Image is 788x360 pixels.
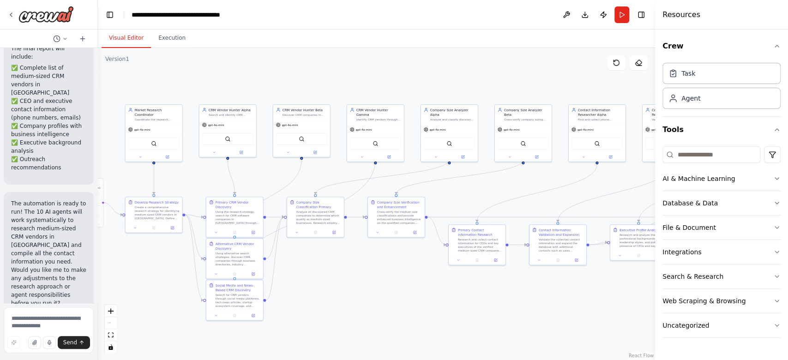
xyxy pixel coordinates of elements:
[568,104,626,162] div: Contact Information Researcher AlphaFind and collect phone numbers, email addresses, and contact ...
[681,69,695,78] div: Task
[610,224,668,261] div: Executive Profile AnalysisResearch and analyze the professional backgrounds, leadership styles, a...
[467,258,487,263] button: No output available
[356,118,401,121] div: Identify CRM vendors through social media platforms, news articles, and startup ecosystem coverag...
[296,200,341,209] div: Company Size Classification Primary
[132,10,235,19] nav: breadcrumb
[134,128,150,132] span: gpt-4o-mini
[681,94,700,103] div: Agent
[105,305,117,353] div: React Flow controls
[11,64,86,97] li: ✅ Complete list of medium-sized CRM vendors in [GEOGRAPHIC_DATA]
[662,143,781,345] div: Tools
[635,8,648,21] button: Hide right sidebar
[11,138,86,155] li: ✅ Executive background analysis
[103,8,116,21] button: Hide left sidebar
[487,258,503,263] button: Open in side panel
[164,225,180,231] button: Open in side panel
[662,9,700,20] h4: Resources
[568,258,584,263] button: Open in side panel
[649,253,665,258] button: Open in side panel
[577,128,594,132] span: gpt-4o-mini
[7,336,20,349] button: Improve this prompt
[56,178,103,227] div: TriggersNo triggers configured
[421,104,478,162] div: Company Size Analyzer AlphaAnalyze and classify discovered CRM companies to determine which quali...
[225,313,244,318] button: No output available
[636,160,747,222] g: Edge from 0c284b8a-f499-409f-9a1d-f14f52158e66 to e76debe1-e6bc-40b8-8ab7-c930c3cbe5fd
[494,104,552,162] div: Company Size Analyzer BetaCross-verify company sizing assessments and provide detailed analysis o...
[135,108,180,117] div: Market Research Coordinator
[662,191,781,215] button: Database & Data
[662,59,781,116] div: Crew
[430,128,446,132] span: gpt-4o-mini
[105,55,129,63] div: Version 1
[105,305,117,317] button: zoom in
[629,353,654,358] a: React Flow attribution
[11,97,86,122] li: ✅ CEO and executive contact information (phone numbers, emails)
[529,224,587,265] div: Contact Information Validation and ExpansionValidate the collected contact information and expand...
[151,160,156,194] g: Edge from a8b6a07b-6bf3-4e05-a794-0a9bbe6782ce to 1bf070df-b9f7-4c8d-a994-9e028d0ccc0d
[589,215,688,247] g: Edge from 58eefe66-063b-4f66-b66a-c0e192bd836b to 2f87a5a3-65d9-4e71-945a-c5a9ab9ef629
[504,108,549,117] div: Company Size Analyzer Beta
[105,329,117,341] button: fit view
[539,238,583,252] div: Validate the collected contact information and expand the database with additional contacts such ...
[154,154,180,160] button: Open in side panel
[216,210,260,225] div: Using the research strategy, search for CRM software companies in [GEOGRAPHIC_DATA] through gener...
[206,280,264,321] div: Social Media and News-Based CRM DiscoverySearch for CRM vendors through social media platforms, t...
[662,247,701,257] div: Integrations
[302,150,328,155] button: Open in side panel
[347,215,365,219] g: Edge from 8ca05408-ea8c-4b7e-b695-ac6ee36736ea to 42163503-c5ab-4274-846d-d93c05d07c32
[356,108,401,117] div: CRM Vendor Hunter Gamma
[296,210,341,225] div: Analyze all discovered CRM companies to determine which qualify as medium-sized businesses. Resea...
[326,230,342,235] button: Open in side panel
[58,336,90,349] button: Send
[475,164,599,222] g: Edge from d8c8af6d-b3f6-41b5-9fd1-a29e1888b1c4 to b2ae25f9-9e5c-413d-b087-2700867554ea
[225,136,230,142] img: SerperDevTool
[448,224,506,265] div: Primary Contact Information ResearchResearch and collect contact information for CEOs and key exe...
[620,228,661,232] div: Executive Profile Analysis
[662,240,781,264] button: Integrations
[589,240,607,247] g: Edge from 58eefe66-063b-4f66-b66a-c0e192bd836b to e76debe1-e6bc-40b8-8ab7-c930c3cbe5fd
[662,272,723,281] div: Search & Research
[11,122,86,138] li: ✅ Company profiles with business intelligence
[105,341,117,353] button: toggle interactivity
[135,118,180,121] div: Coordinate the research strategy for finding medium-sized CRM vendors in [GEOGRAPHIC_DATA] by dev...
[662,198,718,208] div: Database & Data
[394,160,525,194] g: Edge from 732cac71-470d-47c6-9edc-4ad06c839b2d to 42163503-c5ab-4274-846d-d93c05d07c32
[555,164,673,222] g: Edge from 8872205b-5a71-451d-92f9-fbb2f02bf76f to 58eefe66-063b-4f66-b66a-c0e192bd836b
[539,228,583,237] div: Contact Information Validation and Expansion
[69,186,100,190] p: No triggers configured
[662,216,781,240] button: File & Document
[209,108,253,112] div: CRM Vendor Hunter Alpha
[18,6,74,23] img: Logo
[662,167,781,191] button: AI & Machine Learning
[594,141,600,146] img: SerperDevTool
[662,33,781,59] button: Crew
[245,230,261,235] button: Open in side panel
[144,225,163,231] button: No output available
[185,212,203,219] g: Edge from 1bf070df-b9f7-4c8d-a994-9e028d0ccc0d to 4abcc217-0bb7-4197-b35a-8540ab89e198
[102,29,151,48] button: Visual Editor
[458,228,503,237] div: Primary Contact Information Research
[125,104,183,162] div: Market Research CoordinatorCoordinate the research strategy for finding medium-sized CRM vendors ...
[266,215,284,219] g: Edge from 4abcc217-0bb7-4197-b35a-8540ab89e198 to 8ca05408-ea8c-4b7e-b695-ac6ee36736ea
[216,200,260,209] div: Primary CRM Vendor Discovery
[63,339,77,346] span: Send
[313,160,451,194] g: Edge from c2b608ac-bb7a-45d4-a364-4eaf5f3c06c8 to 8ca05408-ea8c-4b7e-b695-ac6ee36736ea
[216,241,260,251] div: Alternative CRM Vendor Discovery
[446,141,452,146] img: SerperDevTool
[367,197,425,238] div: Company Size Verification and EnhancementCross-verify the medium-size classifications and provide...
[11,44,86,61] p: The final report will include:
[135,205,180,220] div: Create a comprehensive research strategy for identifying medium-sized CRM vendors in [GEOGRAPHIC_...
[135,200,179,204] div: Develop Research Strategy
[377,200,422,209] div: Company Size Verification and Enhancement
[427,215,688,219] g: Edge from 42163503-c5ab-4274-846d-d93c05d07c32 to 2f87a5a3-65d9-4e71-945a-c5a9ab9ef629
[662,313,781,337] button: Uncategorized
[642,104,700,162] div: Contact Information Researcher BetaValidate and expand contact information findings, focusing on ...
[206,197,264,238] div: Primary CRM Vendor DiscoveryUsing the research strategy, search for CRM software companies in [GE...
[185,212,203,302] g: Edge from 1bf070df-b9f7-4c8d-a994-9e028d0ccc0d to 48b706c3-2a59-4ef1-a0ac-5c112cca7fdf
[306,230,325,235] button: No output available
[151,29,193,48] button: Execution
[376,154,402,160] button: Open in side panel
[69,181,100,186] h3: Triggers
[629,253,648,258] button: No output available
[43,336,56,349] button: Click to speak your automation idea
